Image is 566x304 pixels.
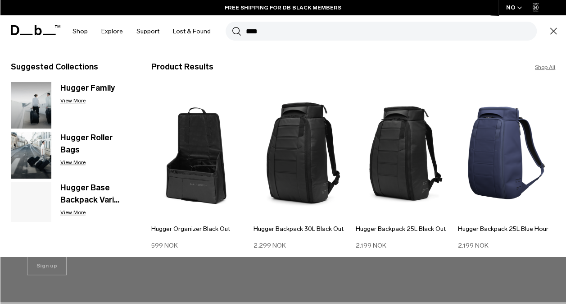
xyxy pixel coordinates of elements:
[254,242,286,249] span: 2.299 NOK
[11,132,51,178] img: Hugger Roller Bags
[457,224,555,234] h3: Hugger Backpack 25L Blue Hour
[151,87,249,219] img: Hugger Organizer Black Out
[11,182,133,228] a: Hugger Base Backpack Vari... View More
[66,15,217,47] nav: Main Navigation
[72,15,88,47] a: Shop
[356,87,453,250] a: Hugger Backpack 25L Black Out Hugger Backpack 25L Black Out 2.199 NOK
[11,82,51,129] img: Hugger Family
[151,87,249,250] a: Hugger Organizer Black Out Hugger Organizer Black Out 599 NOK
[356,87,453,219] img: Hugger Backpack 25L Black Out
[60,182,133,206] h3: Hugger Base Backpack Vari...
[101,15,123,47] a: Explore
[60,208,133,216] p: View More
[11,82,133,132] a: Hugger Family Hugger Family View More
[254,224,351,234] h3: Hugger Backpack 30L Black Out
[173,15,211,47] a: Lost & Found
[254,87,351,219] img: Hugger Backpack 30L Black Out
[225,4,341,12] a: FREE SHIPPING FOR DB BLACK MEMBERS
[535,63,555,71] a: Shop All
[151,224,249,234] h3: Hugger Organizer Black Out
[457,87,555,250] a: Hugger Backpack 25L Blue Hour Hugger Backpack 25L Blue Hour 2.199 NOK
[254,87,351,250] a: Hugger Backpack 30L Black Out Hugger Backpack 30L Black Out 2.299 NOK
[60,97,133,105] p: View More
[60,82,133,94] h3: Hugger Family
[356,224,453,234] h3: Hugger Backpack 25L Black Out
[11,61,133,73] h3: Suggested Collections
[457,242,488,249] span: 2.199 NOK
[60,132,133,156] h3: Hugger Roller Bags
[457,87,555,219] img: Hugger Backpack 25L Blue Hour
[356,242,386,249] span: 2.199 NOK
[151,242,178,249] span: 599 NOK
[60,158,133,166] p: View More
[136,15,159,47] a: Support
[151,61,353,73] h3: Product Results
[11,132,133,181] a: Hugger Roller Bags Hugger Roller Bags View More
